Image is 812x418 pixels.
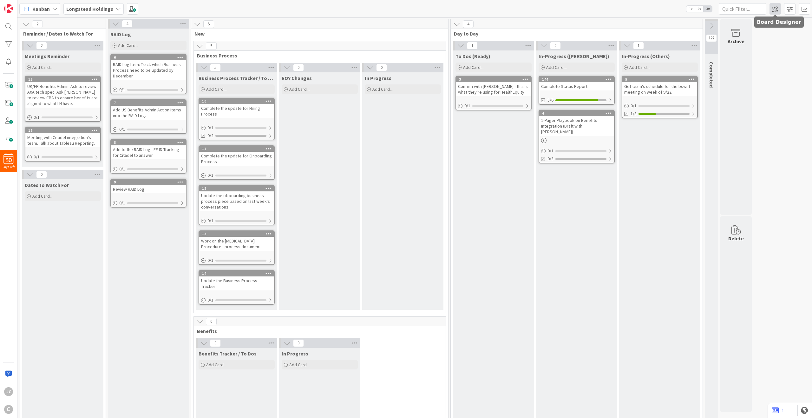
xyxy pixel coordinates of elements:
[199,231,274,251] div: 13Work on the [MEDICAL_DATA] Procedure - process document
[110,31,131,37] span: RAID Log
[459,77,531,82] div: 3
[197,52,438,59] span: Business Process
[542,111,614,116] div: 4
[772,407,784,414] a: 1
[207,132,213,139] span: 0/2
[622,102,697,110] div: 0/1
[550,42,561,50] span: 2
[25,76,101,122] a: 15UK/FR Benefits Admin. Ask to review AXA tech spec. Ask [PERSON_NAME] to review CBA to ensure be...
[199,98,274,104] div: 10
[199,186,274,191] div: 12
[539,147,614,155] div: 0/1
[119,166,125,172] span: 0 / 1
[622,76,697,82] div: 5
[454,30,695,37] span: Day to Day
[539,76,614,90] div: 144Complete Status Report
[757,19,801,25] h5: Board Designer
[199,75,275,81] span: Business Process Tracker / To Dos
[119,86,125,93] span: 0 / 1
[110,99,187,134] a: 7Add US Benefits Admin Action Items into the RAID Log.0/1
[293,64,304,71] span: 0
[199,276,274,290] div: Update the Business Process Tracker
[210,339,221,347] span: 0
[199,98,275,140] a: 10Complete the update for Hiring Process0/10/2
[456,76,531,96] div: 3Confirm with [PERSON_NAME] - this is what they're using for HealthEquity
[25,53,69,59] span: Meetings Reminder
[202,99,274,103] div: 10
[708,62,715,88] span: Completed
[119,126,125,133] span: 0 / 1
[25,127,101,162] a: 16Meeting with Citadel integration's team. Talk about Tableau Reporting.0/1
[539,116,614,136] div: 1-Pager Playbook on Benefits Integration (Draft with [PERSON_NAME])
[111,140,186,145] div: 8
[111,106,186,120] div: Add US Benefits Admin Action Items into the RAID Log.
[206,42,217,50] span: 5
[32,20,43,28] span: 2
[464,103,470,109] span: 0 / 1
[28,128,100,133] div: 16
[547,97,553,103] span: 5/6
[118,43,138,48] span: Add Card...
[194,30,440,37] span: New
[199,191,274,211] div: Update the offboarding business process piece based on last week's conversations
[202,271,274,276] div: 14
[111,60,186,80] div: RAID Log Item: Track which Business Process need to be updated by December
[199,270,275,305] a: 14Update the Business Process Tracker0/1
[199,350,257,357] span: Benefits Tracker / To Dos
[372,86,393,92] span: Add Card...
[110,179,187,208] a: 9Review RAID Log0/1
[210,64,221,71] span: 5
[111,100,186,106] div: 7
[111,86,186,94] div: 0/1
[111,185,186,193] div: Review RAID Log
[32,5,50,13] span: Kanban
[289,362,310,368] span: Add Card...
[199,186,274,211] div: 12Update the offboarding business process piece based on last week's conversations
[25,76,100,82] div: 15
[110,54,187,94] a: 6RAID Log Item: Track which Business Process need to be updated by December0/1
[686,6,695,12] span: 1x
[119,200,125,206] span: 0 / 1
[539,76,614,82] div: 144
[199,231,274,237] div: 13
[114,180,186,184] div: 9
[199,145,275,180] a: 11Complete the update for Onboarding Process0/1
[622,82,697,96] div: Get team's schedule for the bswift meeting on week of 9/22
[282,75,312,81] span: EOY Changes
[25,128,100,133] div: 16
[4,4,13,13] img: Visit kanbanzone.com
[25,76,100,108] div: 15UK/FR Benefits Admin. Ask to review AXA tech spec. Ask [PERSON_NAME] to review CBA to ensure be...
[376,64,387,71] span: 0
[25,133,100,147] div: Meeting with Citadel integration's team. Talk about Tableau Reporting.
[206,362,226,368] span: Add Card...
[293,339,304,347] span: 0
[28,77,100,82] div: 15
[539,82,614,90] div: Complete Status Report
[547,148,553,154] span: 0 / 1
[539,76,615,105] a: 144Complete Status Report5/6
[456,76,531,82] div: 3
[25,128,100,147] div: 16Meeting with Citadel integration's team. Talk about Tableau Reporting.
[622,53,670,59] span: In-Progress (Others)
[111,55,186,80] div: 6RAID Log Item: Track which Business Process need to be updated by December
[114,55,186,60] div: 6
[122,20,133,28] span: 4
[365,75,391,81] span: In Progress
[36,42,47,50] span: 2
[203,20,214,28] span: 5
[202,232,274,236] div: 13
[706,34,717,42] span: 127
[4,405,13,414] div: C
[719,3,766,15] input: Quick Filter...
[199,271,274,290] div: 14Update the Business Process Tracker
[111,199,186,207] div: 0/1
[111,145,186,159] div: Add to the RAID Log - EE ID Tracking for Citadel to answer
[695,6,704,12] span: 2x
[197,328,438,334] span: Benefits
[111,125,186,133] div: 0/1
[631,110,637,117] span: 1/3
[463,64,483,70] span: Add Card...
[32,64,53,70] span: Add Card...
[207,124,213,131] span: 0 / 1
[199,104,274,118] div: Complete the update for Hiring Process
